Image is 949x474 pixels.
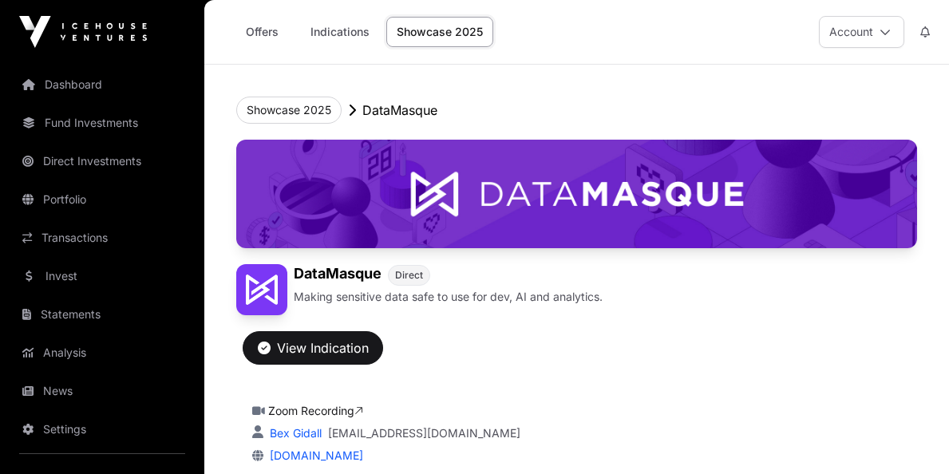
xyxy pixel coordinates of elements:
[386,17,493,47] a: Showcase 2025
[294,264,382,286] h1: DataMasque
[258,338,369,357] div: View Indication
[13,412,192,447] a: Settings
[236,264,287,315] img: DataMasque
[13,182,192,217] a: Portfolio
[230,17,294,47] a: Offers
[13,144,192,179] a: Direct Investments
[13,259,192,294] a: Invest
[236,140,917,248] img: DataMasque
[13,220,192,255] a: Transactions
[362,101,437,120] p: DataMasque
[395,269,423,282] span: Direct
[13,373,192,409] a: News
[294,289,603,305] p: Making sensitive data safe to use for dev, AI and analytics.
[267,426,322,440] a: Bex Gidall
[243,347,383,363] a: View Indication
[13,335,192,370] a: Analysis
[13,105,192,140] a: Fund Investments
[13,297,192,332] a: Statements
[13,67,192,102] a: Dashboard
[263,448,363,462] a: [DOMAIN_NAME]
[268,404,363,417] a: Zoom Recording
[19,16,147,48] img: Icehouse Ventures Logo
[328,425,520,441] a: [EMAIL_ADDRESS][DOMAIN_NAME]
[243,331,383,365] button: View Indication
[236,97,342,124] button: Showcase 2025
[819,16,904,48] button: Account
[300,17,380,47] a: Indications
